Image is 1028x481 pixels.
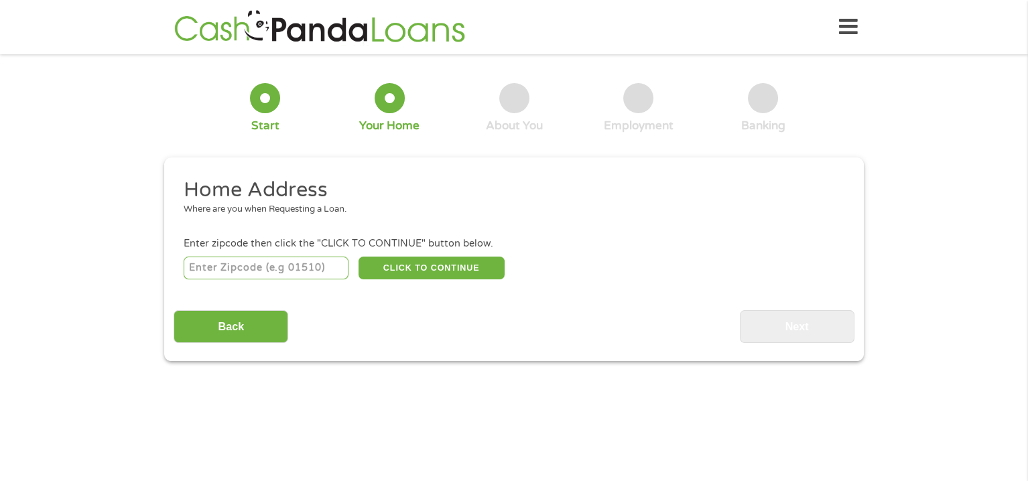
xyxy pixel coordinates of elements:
input: Back [174,310,288,343]
div: About You [486,119,543,133]
div: Employment [604,119,673,133]
div: Banking [741,119,785,133]
h2: Home Address [184,177,835,204]
input: Enter Zipcode (e.g 01510) [184,257,349,279]
button: CLICK TO CONTINUE [359,257,505,279]
div: Where are you when Requesting a Loan. [184,203,835,216]
input: Next [740,310,854,343]
div: Start [251,119,279,133]
div: Enter zipcode then click the "CLICK TO CONTINUE" button below. [184,236,844,251]
img: GetLoanNow Logo [170,8,469,46]
div: Your Home [359,119,420,133]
